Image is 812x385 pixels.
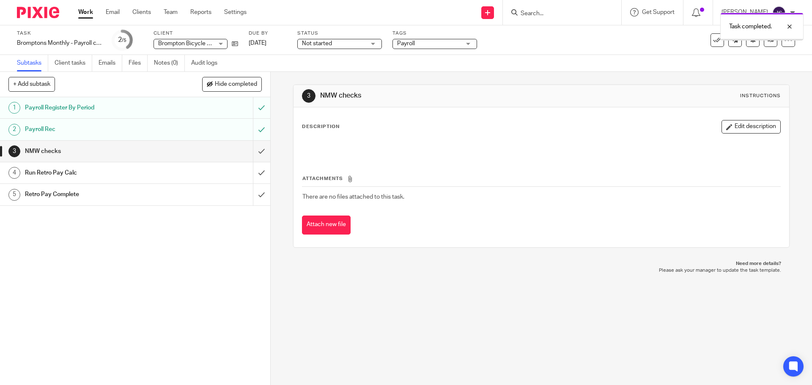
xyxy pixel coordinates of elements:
[164,8,178,16] a: Team
[215,81,257,88] span: Hide completed
[55,55,92,71] a: Client tasks
[17,39,101,47] div: Bromptons Monthly - Payroll checking and reports
[8,102,20,114] div: 1
[392,30,477,37] label: Tags
[302,41,332,46] span: Not started
[302,176,343,181] span: Attachments
[302,267,781,274] p: Please ask your manager to update the task template.
[17,30,101,37] label: Task
[302,194,404,200] span: There are no files attached to this task.
[320,91,560,100] h1: NMW checks
[397,41,415,46] span: Payroll
[249,40,266,46] span: [DATE]
[302,123,340,130] p: Description
[8,124,20,136] div: 2
[8,167,20,179] div: 4
[17,55,48,71] a: Subtasks
[8,145,20,157] div: 3
[302,216,351,235] button: Attach new file
[25,101,171,114] h1: Payroll Register By Period
[8,77,55,91] button: + Add subtask
[25,167,171,179] h1: Run Retro Pay Calc
[106,8,120,16] a: Email
[25,145,171,158] h1: NMW checks
[154,55,185,71] a: Notes (0)
[190,8,211,16] a: Reports
[25,188,171,201] h1: Retro Pay Complete
[132,8,151,16] a: Clients
[297,30,382,37] label: Status
[202,77,262,91] button: Hide completed
[25,123,171,136] h1: Payroll Rec
[224,8,247,16] a: Settings
[721,120,781,134] button: Edit description
[249,30,287,37] label: Due by
[129,55,148,71] a: Files
[191,55,224,71] a: Audit logs
[302,260,781,267] p: Need more details?
[118,35,126,45] div: 2
[154,30,238,37] label: Client
[99,55,122,71] a: Emails
[302,89,315,103] div: 3
[729,22,772,31] p: Task completed.
[17,7,59,18] img: Pixie
[772,6,786,19] img: svg%3E
[740,93,781,99] div: Instructions
[122,38,126,43] small: /5
[158,41,227,46] span: Brompton Bicycle Limited
[78,8,93,16] a: Work
[8,189,20,201] div: 5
